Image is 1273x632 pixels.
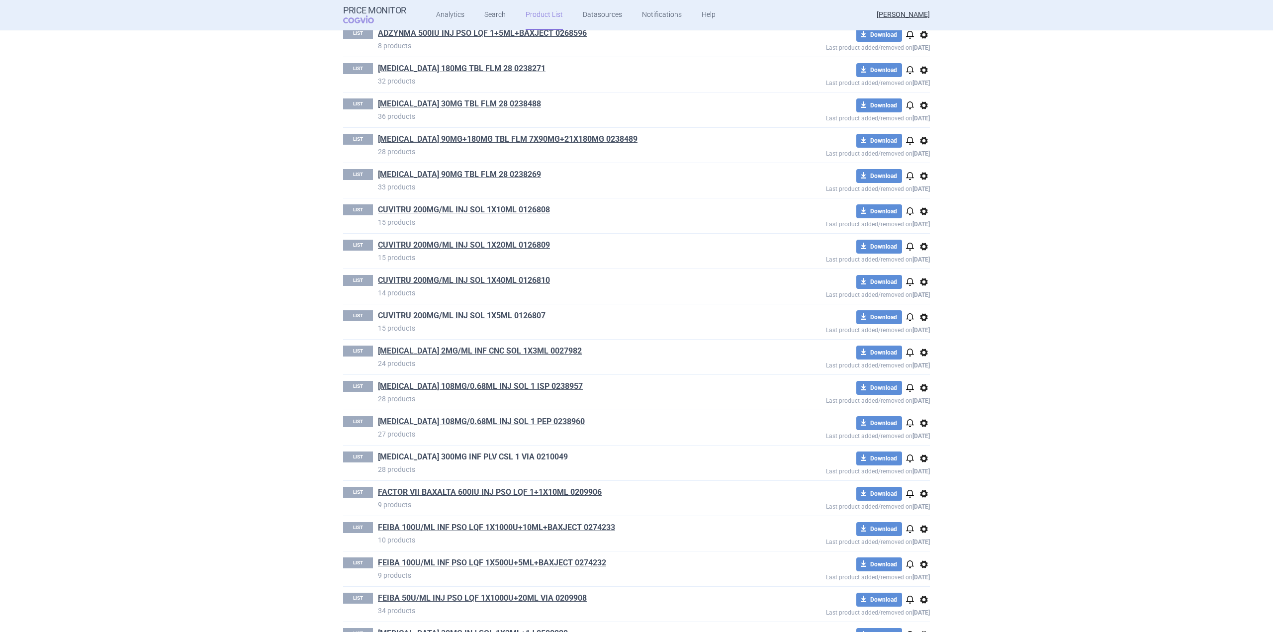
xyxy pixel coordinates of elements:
[378,416,754,429] h1: ENTYVIO 108MG/0.68ML INJ SOL 1 PEP 0238960
[378,63,754,76] h1: ALUNBRIG 180MG TBL FLM 28 0238271
[912,115,930,122] strong: [DATE]
[343,240,373,251] p: LIST
[378,41,754,51] p: 8 products
[378,381,754,394] h1: ENTYVIO 108MG/0.68ML INJ SOL 1 ISP 0238957
[856,240,902,254] button: Download
[754,465,930,475] p: Last product added/removed on
[378,98,754,111] h1: ALUNBRIG 30MG TBL FLM 28 0238488
[856,28,902,42] button: Download
[856,169,902,183] button: Download
[378,487,754,500] h1: FACTOR VII BAXALTA 600IU INJ PSO LQF 1+1X10ML 0209906
[912,185,930,192] strong: [DATE]
[343,5,406,24] a: Price MonitorCOGVIO
[856,522,902,536] button: Download
[856,346,902,360] button: Download
[378,535,754,545] p: 10 products
[378,359,754,368] p: 24 products
[754,218,930,228] p: Last product added/removed on
[378,346,582,357] a: [MEDICAL_DATA] 2MG/ML INF CNC SOL 1X3ML 0027982
[378,275,550,286] a: CUVITRU 200MG/ML INJ SOL 1X40ML 0126810
[378,240,754,253] h1: CUVITRU 200MG/ML INJ SOL 1X20ML 0126809
[378,310,754,323] h1: CUVITRU 200MG/ML INJ SOL 1X5ML 0126807
[378,169,754,182] h1: ALUNBRIG 90MG TBL FLM 28 0238269
[378,63,546,74] a: [MEDICAL_DATA] 180MG TBL FLM 28 0238271
[856,487,902,501] button: Download
[343,5,406,15] strong: Price Monitor
[343,63,373,74] p: LIST
[754,360,930,369] p: Last product added/removed on
[856,134,902,148] button: Download
[343,310,373,321] p: LIST
[378,182,754,192] p: 33 products
[378,416,585,427] a: [MEDICAL_DATA] 108MG/0.68ML INJ SOL 1 PEP 0238960
[343,451,373,462] p: LIST
[378,76,754,86] p: 32 products
[378,134,754,147] h1: ALUNBRIG 90MG+180MG TBL FLM 7X90MG+21X180MG 0238489
[378,310,546,321] a: CUVITRU 200MG/ML INJ SOL 1X5ML 0126807
[378,464,754,474] p: 28 products
[343,487,373,498] p: LIST
[378,288,754,298] p: 14 products
[754,112,930,122] p: Last product added/removed on
[754,607,930,616] p: Last product added/removed on
[912,256,930,263] strong: [DATE]
[912,150,930,157] strong: [DATE]
[378,394,754,404] p: 28 products
[343,381,373,392] p: LIST
[912,327,930,334] strong: [DATE]
[343,557,373,568] p: LIST
[856,451,902,465] button: Download
[378,28,587,39] a: ADZYNMA 500IU INJ PSO LQF 1+5ML+BAXJECT 0268596
[378,593,754,606] h1: FEIBA 50U/ML INJ PSO LQF 1X1000U+20ML VIA 0209908
[754,430,930,440] p: Last product added/removed on
[378,147,754,157] p: 28 products
[912,609,930,616] strong: [DATE]
[378,606,754,616] p: 34 products
[378,98,541,109] a: [MEDICAL_DATA] 30MG TBL FLM 28 0238488
[343,593,373,604] p: LIST
[856,310,902,324] button: Download
[856,204,902,218] button: Download
[343,275,373,286] p: LIST
[856,63,902,77] button: Download
[754,395,930,404] p: Last product added/removed on
[754,571,930,581] p: Last product added/removed on
[912,539,930,545] strong: [DATE]
[754,77,930,87] p: Last product added/removed on
[754,183,930,192] p: Last product added/removed on
[856,275,902,289] button: Download
[912,503,930,510] strong: [DATE]
[378,240,550,251] a: CUVITRU 200MG/ML INJ SOL 1X20ML 0126809
[343,98,373,109] p: LIST
[378,111,754,121] p: 36 products
[378,570,754,580] p: 9 products
[378,134,637,145] a: [MEDICAL_DATA] 90MG+180MG TBL FLM 7X90MG+21X180MG 0238489
[754,324,930,334] p: Last product added/removed on
[378,487,602,498] a: FACTOR VII BAXALTA 600IU INJ PSO LQF 1+1X10ML 0209906
[378,323,754,333] p: 15 products
[378,204,550,215] a: CUVITRU 200MG/ML INJ SOL 1X10ML 0126808
[378,557,754,570] h1: FEIBA 100U/ML INF PSO LQF 1X500U+5ML+BAXJECT 0274232
[754,536,930,545] p: Last product added/removed on
[378,381,583,392] a: [MEDICAL_DATA] 108MG/0.68ML INJ SOL 1 ISP 0238957
[343,522,373,533] p: LIST
[912,397,930,404] strong: [DATE]
[378,346,754,359] h1: ELAPRASE 2MG/ML INF CNC SOL 1X3ML 0027982
[856,416,902,430] button: Download
[378,522,615,533] a: FEIBA 100U/ML INF PSO LQF 1X1000U+10ML+BAXJECT 0274233
[343,204,373,215] p: LIST
[754,148,930,157] p: Last product added/removed on
[378,169,541,180] a: [MEDICAL_DATA] 90MG TBL FLM 28 0238269
[343,346,373,357] p: LIST
[343,134,373,145] p: LIST
[754,501,930,510] p: Last product added/removed on
[912,468,930,475] strong: [DATE]
[912,574,930,581] strong: [DATE]
[912,44,930,51] strong: [DATE]
[912,80,930,87] strong: [DATE]
[856,381,902,395] button: Download
[378,500,754,510] p: 9 products
[912,221,930,228] strong: [DATE]
[378,253,754,263] p: 15 products
[343,169,373,180] p: LIST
